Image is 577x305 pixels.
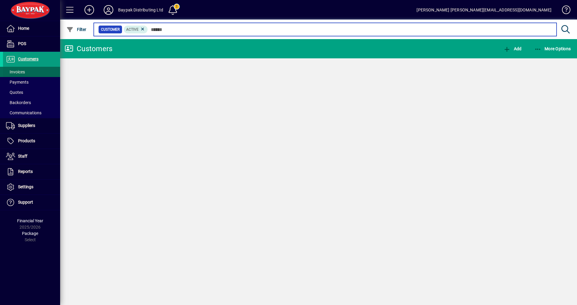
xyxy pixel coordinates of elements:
span: Active [126,27,139,32]
mat-chip: Activation Status: Active [124,26,148,33]
span: Add [503,46,521,51]
span: Payments [6,80,29,85]
div: Customers [65,44,112,54]
span: Invoices [6,69,25,74]
span: Quotes [6,90,23,95]
span: POS [18,41,26,46]
span: Communications [6,110,41,115]
span: Support [18,200,33,205]
a: POS [3,36,60,51]
span: Staff [18,154,27,159]
button: More Options [533,43,572,54]
a: Knowledge Base [557,1,569,21]
a: Payments [3,77,60,87]
button: Add [502,43,523,54]
span: Suppliers [18,123,35,128]
span: Backorders [6,100,31,105]
a: Backorders [3,97,60,108]
a: Quotes [3,87,60,97]
span: Filter [66,27,87,32]
span: Settings [18,184,33,189]
span: Reports [18,169,33,174]
span: Customer [101,26,120,32]
button: Profile [99,5,118,15]
button: Filter [65,24,88,35]
a: Home [3,21,60,36]
a: Suppliers [3,118,60,133]
a: Communications [3,108,60,118]
a: Products [3,134,60,149]
div: Baypak Distributing Ltd [118,5,163,15]
a: Staff [3,149,60,164]
span: Products [18,138,35,143]
a: Support [3,195,60,210]
div: [PERSON_NAME] [PERSON_NAME][EMAIL_ADDRESS][DOMAIN_NAME] [417,5,551,15]
a: Invoices [3,67,60,77]
span: Financial Year [17,218,43,223]
span: More Options [534,46,571,51]
a: Settings [3,180,60,195]
button: Add [80,5,99,15]
span: Package [22,231,38,236]
span: Customers [18,57,38,61]
a: Reports [3,164,60,179]
span: Home [18,26,29,31]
